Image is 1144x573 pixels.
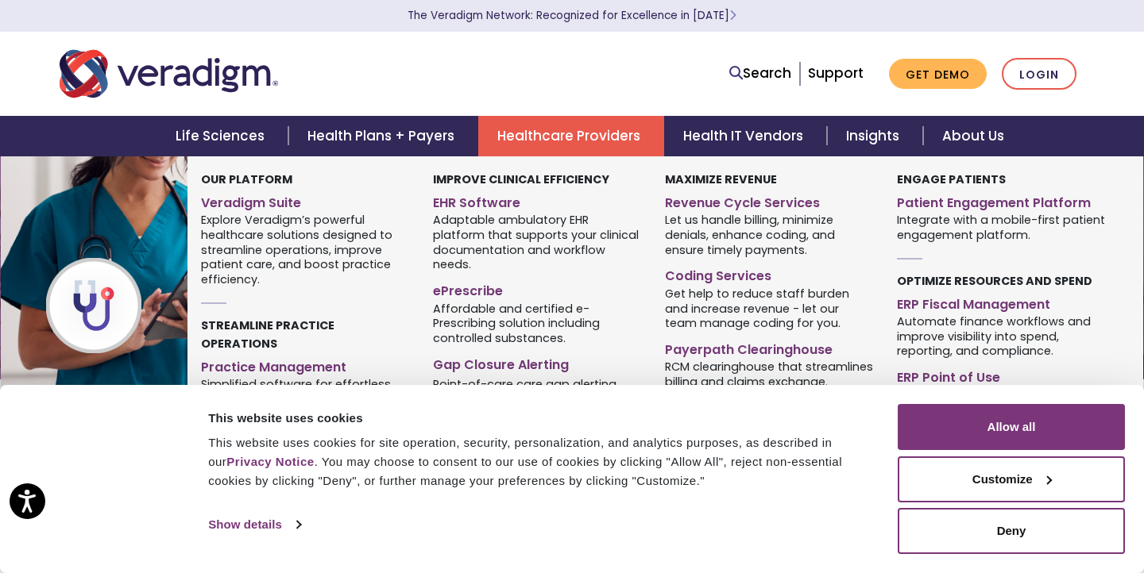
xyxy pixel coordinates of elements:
[433,171,609,187] strong: Improve Clinical Efficiency
[433,212,641,272] span: Adaptable ambulatory EHR platform that supports your clinical documentation and workflow needs.
[729,8,736,23] span: Learn More
[664,116,827,156] a: Health IT Vendors
[897,189,1105,212] a: Patient Engagement Platform
[665,171,777,187] strong: Maximize Revenue
[478,116,664,156] a: Healthcare Providers
[201,317,334,352] strong: Streamline Practice Operations
[433,351,641,374] a: Gap Closure Alerting
[157,116,288,156] a: Life Sciences
[433,189,641,212] a: EHR Software
[828,494,1125,554] iframe: Drift Chat Widget
[201,171,292,187] strong: Our Platform
[1002,58,1076,90] a: Login
[208,409,879,428] div: This website uses cookies
[208,433,879,490] div: This website uses cookies for site operation, security, personalization, and analytics purposes, ...
[201,376,409,422] span: Simplified software for effortless scheduling, billing, and claims processing.
[897,171,1006,187] strong: Engage Patients
[408,8,736,23] a: The Veradigm Network: Recognized for Excellence in [DATE]Learn More
[665,285,873,331] span: Get help to reduce staff burden and increase revenue - let our team manage coding for you.
[897,363,1105,386] a: ERP Point of Use
[897,273,1092,289] strong: Optimize Resources and Spend
[288,116,478,156] a: Health Plans + Payers
[1,156,257,434] img: Healthcare Provider
[898,456,1125,502] button: Customize
[729,63,791,84] a: Search
[923,116,1023,156] a: About Us
[433,277,641,300] a: ePrescribe
[665,189,873,212] a: Revenue Cycle Services
[665,359,873,390] span: RCM clearinghouse that streamlines billing and claims exchange.
[897,290,1105,313] a: ERP Fiscal Management
[433,375,619,391] span: Point-of-care care gap alerting.
[201,189,409,212] a: Veradigm Suite
[208,513,300,536] a: Show details
[433,300,641,346] span: Affordable and certified e-Prescribing solution including controlled substances.
[60,48,278,100] img: Veradigm logo
[897,313,1105,359] span: Automate finance workflows and improve visibility into spend, reporting, and compliance.
[665,262,873,285] a: Coding Services
[897,212,1105,243] span: Integrate with a mobile-first patient engagement platform.
[808,63,864,83] a: Support
[827,116,923,156] a: Insights
[889,59,987,90] a: Get Demo
[665,212,873,258] span: Let us handle billing, minimize denials, enhance coding, and ensure timely payments.
[226,455,314,468] a: Privacy Notice
[665,336,873,359] a: Payerpath Clearinghouse
[898,404,1125,450] button: Allow all
[201,353,409,376] a: Practice Management
[201,212,409,287] span: Explore Veradigm’s powerful healthcare solutions designed to streamline operations, improve patie...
